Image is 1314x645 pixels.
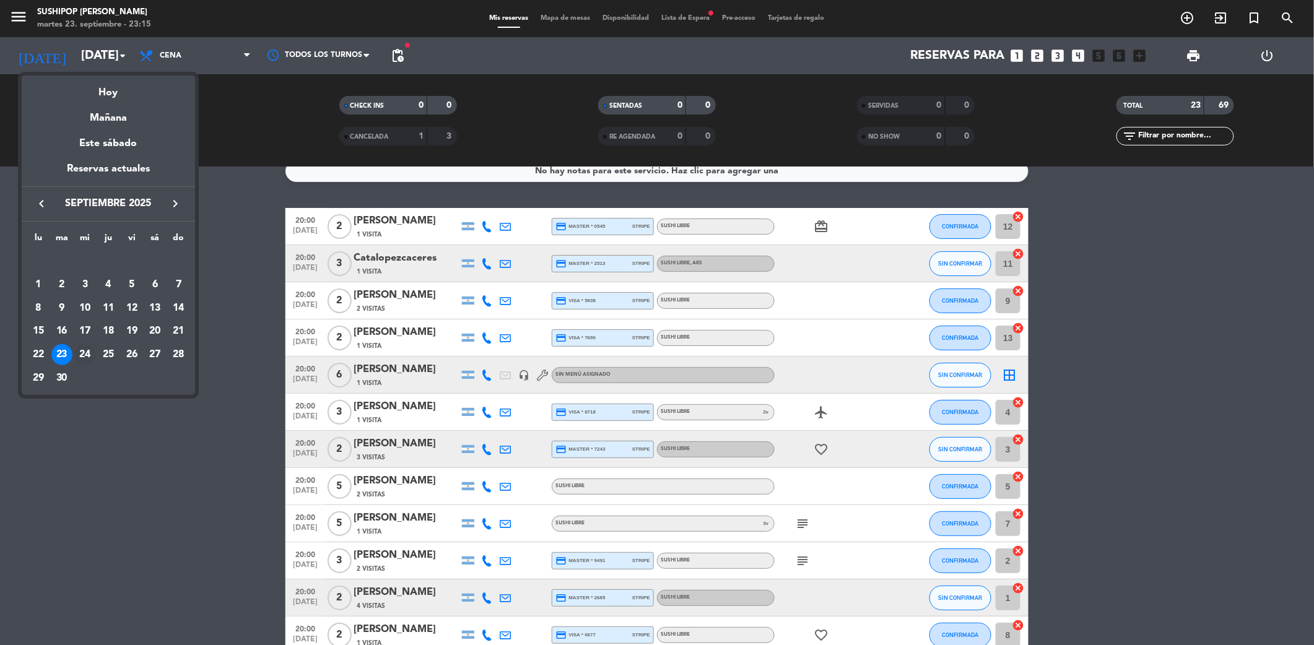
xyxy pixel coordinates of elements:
td: 12 de septiembre de 2025 [120,297,144,320]
div: 3 [74,274,95,295]
th: jueves [97,231,120,250]
div: 12 [121,298,142,319]
td: 16 de septiembre de 2025 [50,319,74,343]
div: 4 [98,274,119,295]
div: Hoy [22,76,195,101]
th: martes [50,231,74,250]
button: keyboard_arrow_left [30,196,53,212]
td: 11 de septiembre de 2025 [97,297,120,320]
div: 17 [74,321,95,342]
div: 30 [51,368,72,389]
i: keyboard_arrow_left [34,196,49,211]
th: domingo [167,231,190,250]
td: 6 de septiembre de 2025 [144,273,167,297]
td: SEP. [27,249,190,273]
div: Mañana [22,101,195,126]
th: viernes [120,231,144,250]
td: 1 de septiembre de 2025 [27,273,50,297]
div: 26 [121,344,142,365]
td: 26 de septiembre de 2025 [120,343,144,366]
div: 25 [98,344,119,365]
td: 21 de septiembre de 2025 [167,319,190,343]
td: 22 de septiembre de 2025 [27,343,50,366]
td: 9 de septiembre de 2025 [50,297,74,320]
td: 28 de septiembre de 2025 [167,343,190,366]
div: 16 [51,321,72,342]
td: 23 de septiembre de 2025 [50,343,74,366]
th: lunes [27,231,50,250]
td: 3 de septiembre de 2025 [73,273,97,297]
div: 23 [51,344,72,365]
td: 7 de septiembre de 2025 [167,273,190,297]
td: 19 de septiembre de 2025 [120,319,144,343]
button: keyboard_arrow_right [164,196,186,212]
div: 14 [168,298,189,319]
td: 25 de septiembre de 2025 [97,343,120,366]
div: 5 [121,274,142,295]
td: 15 de septiembre de 2025 [27,319,50,343]
td: 20 de septiembre de 2025 [144,319,167,343]
div: 28 [168,344,189,365]
td: 29 de septiembre de 2025 [27,366,50,390]
div: Reservas actuales [22,161,195,186]
div: 27 [144,344,165,365]
td: 17 de septiembre de 2025 [73,319,97,343]
td: 18 de septiembre de 2025 [97,319,120,343]
div: 1 [28,274,49,295]
td: 30 de septiembre de 2025 [50,366,74,390]
span: septiembre 2025 [53,196,164,212]
td: 13 de septiembre de 2025 [144,297,167,320]
div: 9 [51,298,72,319]
div: 11 [98,298,119,319]
div: 2 [51,274,72,295]
td: 24 de septiembre de 2025 [73,343,97,366]
td: 5 de septiembre de 2025 [120,273,144,297]
td: 2 de septiembre de 2025 [50,273,74,297]
div: 13 [144,298,165,319]
div: 22 [28,344,49,365]
div: 10 [74,298,95,319]
th: miércoles [73,231,97,250]
td: 27 de septiembre de 2025 [144,343,167,366]
td: 10 de septiembre de 2025 [73,297,97,320]
div: 7 [168,274,189,295]
div: 15 [28,321,49,342]
div: 8 [28,298,49,319]
div: 29 [28,368,49,389]
div: 24 [74,344,95,365]
div: 18 [98,321,119,342]
div: 6 [144,274,165,295]
div: Este sábado [22,126,195,161]
div: 19 [121,321,142,342]
th: sábado [144,231,167,250]
td: 8 de septiembre de 2025 [27,297,50,320]
td: 14 de septiembre de 2025 [167,297,190,320]
div: 20 [144,321,165,342]
div: 21 [168,321,189,342]
td: 4 de septiembre de 2025 [97,273,120,297]
i: keyboard_arrow_right [168,196,183,211]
